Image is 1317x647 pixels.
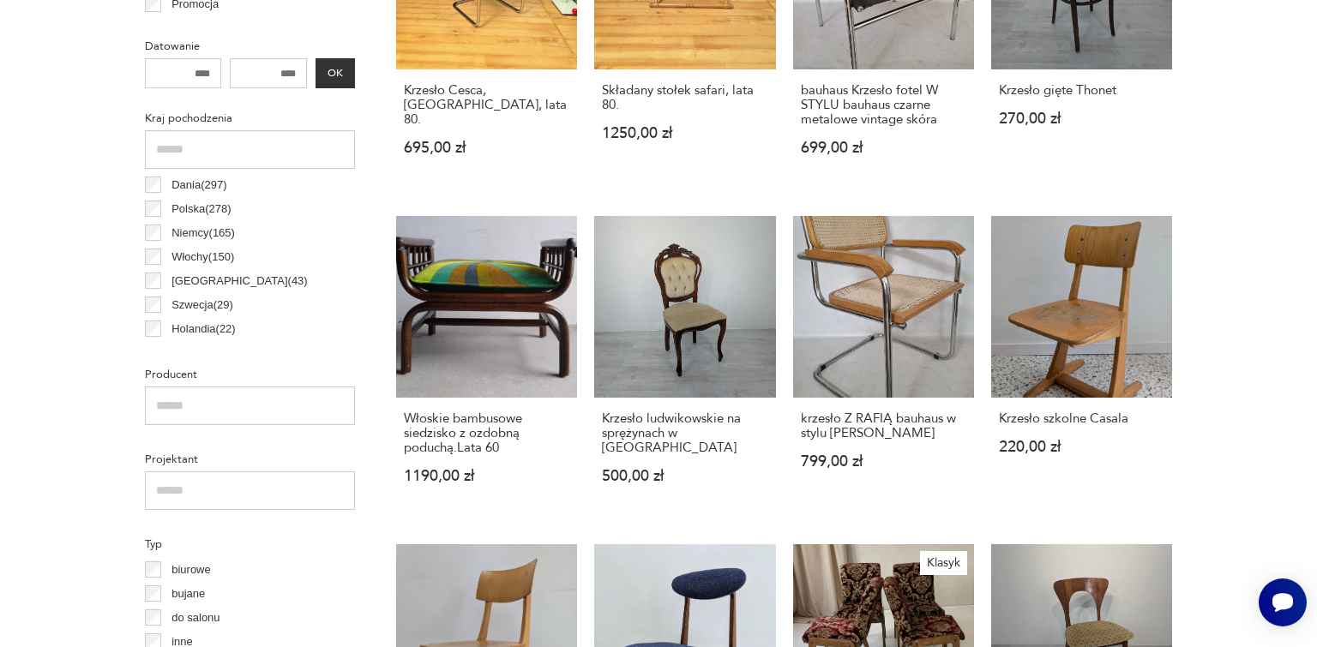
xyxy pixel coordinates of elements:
p: Typ [145,535,355,554]
p: 695,00 zł [404,141,569,155]
iframe: Smartsupp widget button [1259,578,1307,626]
h3: Krzesło szkolne Casala [999,411,1164,426]
p: 1190,00 zł [404,469,569,483]
p: Polska ( 278 ) [171,200,231,219]
a: Włoskie bambusowe siedzisko z ozdobną poduchą.Lata 60Włoskie bambusowe siedzisko z ozdobną poduch... [396,216,577,516]
p: 270,00 zł [999,111,1164,126]
a: Krzesło ludwikowskie na sprężynach w orzechuKrzesło ludwikowskie na sprężynach w [GEOGRAPHIC_DATA... [594,216,775,516]
p: 220,00 zł [999,440,1164,454]
p: Holandia ( 22 ) [171,320,235,338]
p: [GEOGRAPHIC_DATA] ( 43 ) [171,272,307,291]
p: Producent [145,365,355,384]
h3: Włoskie bambusowe siedzisko z ozdobną poduchą.Lata 60 [404,411,569,455]
p: 1250,00 zł [602,126,767,141]
p: 500,00 zł [602,469,767,483]
h3: Krzesło gięte Thonet [999,83,1164,98]
p: Szwecja ( 29 ) [171,296,233,315]
p: do salonu [171,608,219,627]
p: Czechy ( 21 ) [171,344,229,362]
p: Projektant [145,450,355,469]
h3: bauhaus Krzesło fotel W STYLU bauhaus czarne metalowe vintage skóra [801,83,966,127]
p: Włochy ( 150 ) [171,248,234,267]
h3: Krzesło Cesca, [GEOGRAPHIC_DATA], lata 80. [404,83,569,127]
a: krzesło Z RAFIĄ bauhaus w stylu MARCEL BREUERkrzesło Z RAFIĄ bauhaus w stylu [PERSON_NAME]799,00 zł [793,216,974,516]
p: Datowanie [145,37,355,56]
button: OK [316,58,355,88]
h3: Krzesło ludwikowskie na sprężynach w [GEOGRAPHIC_DATA] [602,411,767,455]
p: Kraj pochodzenia [145,109,355,128]
a: Krzesło szkolne CasalaKrzesło szkolne Casala220,00 zł [991,216,1172,516]
p: 699,00 zł [801,141,966,155]
p: Niemcy ( 165 ) [171,224,235,243]
h3: Składany stołek safari, lata 80. [602,83,767,112]
p: bujane [171,584,205,603]
p: 799,00 zł [801,454,966,469]
h3: krzesło Z RAFIĄ bauhaus w stylu [PERSON_NAME] [801,411,966,440]
p: biurowe [171,560,211,579]
p: Dania ( 297 ) [171,176,226,195]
